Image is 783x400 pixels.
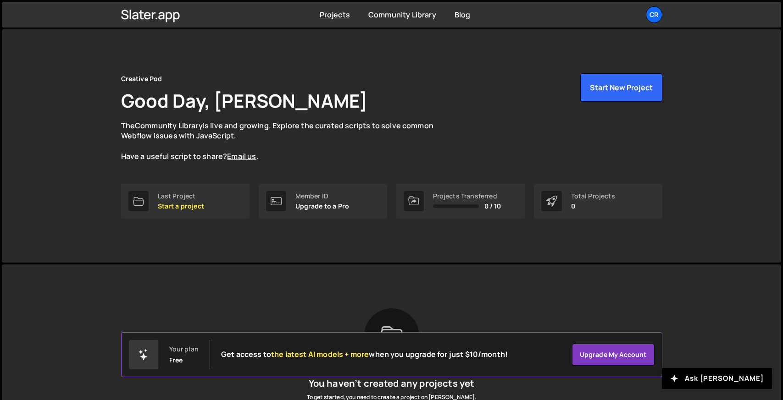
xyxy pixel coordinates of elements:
div: Member ID [295,192,350,200]
button: Start New Project [580,73,662,102]
h2: Get access to when you upgrade for just $10/month! [221,350,508,359]
div: Free [169,356,183,364]
div: Total Projects [571,192,615,200]
p: Upgrade to a Pro [295,203,350,210]
p: Start a project [158,203,204,210]
a: Upgrade my account [572,344,655,366]
a: Projects [320,10,350,20]
span: the latest AI models + more [271,349,369,359]
button: Ask [PERSON_NAME] [662,368,772,389]
a: Cr [646,6,662,23]
span: 0 / 10 [484,203,501,210]
p: 0 [571,203,615,210]
h1: Good Day, [PERSON_NAME] [121,88,368,113]
div: Your plan [169,345,199,353]
div: Last Project [158,192,204,200]
div: Projects Transferred [433,192,501,200]
a: Community Library [135,121,203,131]
p: The is live and growing. Explore the curated scripts to solve common Webflow issues with JavaScri... [121,121,451,162]
a: Last Project Start a project [121,184,250,219]
h5: You haven’t created any projects yet [307,378,477,389]
a: Blog [455,10,471,20]
a: Email us [227,151,256,161]
div: Creative Pod [121,73,162,84]
a: Community Library [368,10,436,20]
